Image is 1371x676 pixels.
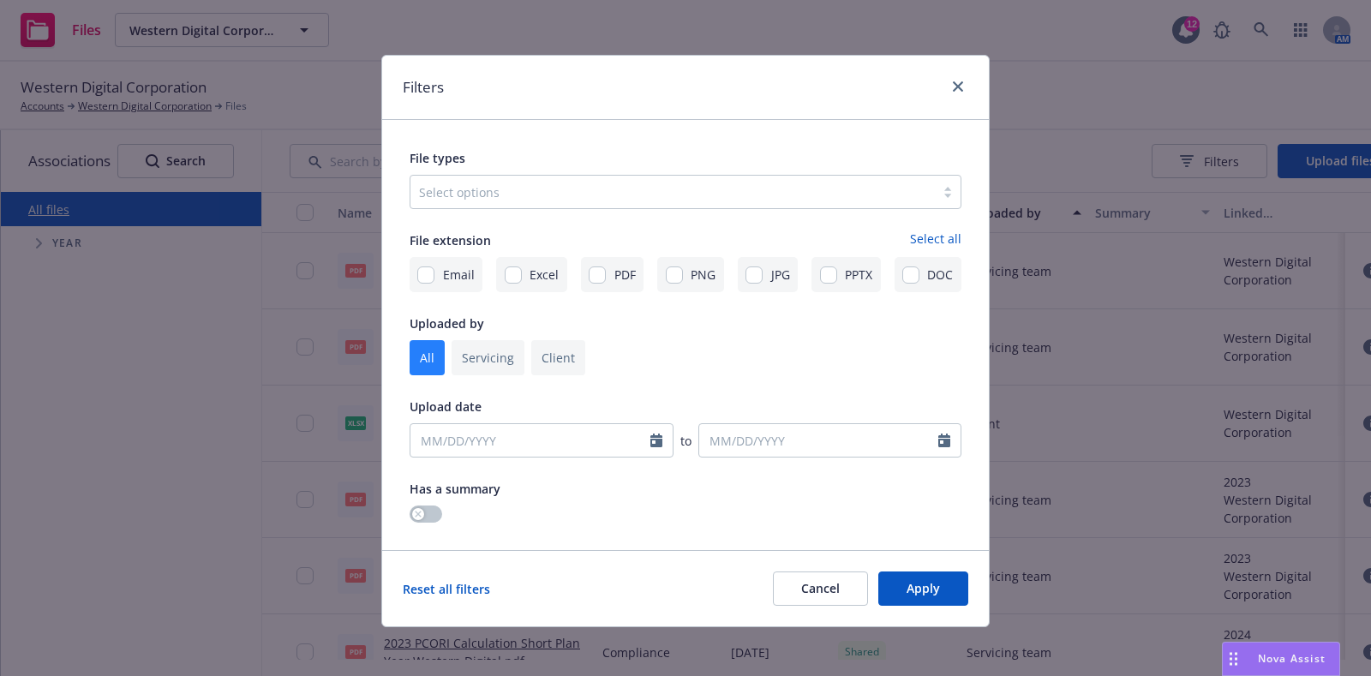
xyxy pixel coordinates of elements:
span: PDF [614,266,636,284]
span: Email [443,266,475,284]
span: Nova Assist [1258,651,1326,666]
span: Apply [907,580,940,596]
span: Cancel [801,580,840,596]
span: Upload date [410,398,482,415]
span: Uploaded by [410,315,484,332]
input: MM/DD/YYYY [698,423,962,458]
span: DOC [927,266,953,284]
input: MM/DD/YYYY [410,423,674,458]
span: Excel [530,266,559,284]
a: Reset all filters [403,580,490,598]
span: File types [410,150,465,166]
span: JPG [771,266,790,284]
span: File extension [410,232,491,248]
h1: Filters [403,76,444,99]
span: to [680,432,691,450]
a: Select all [910,230,961,250]
span: Has a summary [410,481,500,497]
a: close [948,76,968,97]
div: Drag to move [1223,643,1244,675]
button: Apply [878,571,968,606]
span: PPTX [845,266,872,284]
button: Nova Assist [1222,642,1340,676]
span: PNG [691,266,715,284]
button: Cancel [773,571,868,606]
